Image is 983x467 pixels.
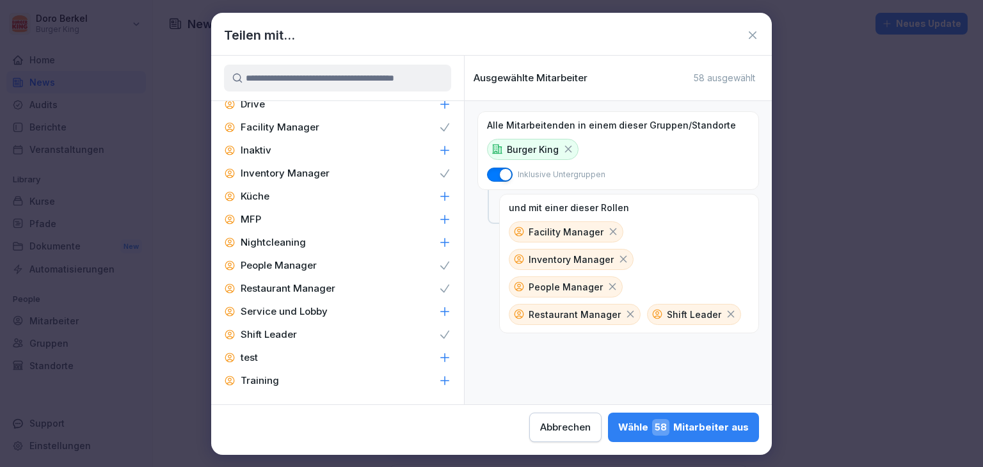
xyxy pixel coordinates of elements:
[529,308,621,321] p: Restaurant Manager
[694,72,755,84] p: 58 ausgewählt
[529,225,603,239] p: Facility Manager
[241,374,279,387] p: Training
[241,213,261,226] p: MFP
[529,413,602,442] button: Abbrechen
[241,305,328,318] p: Service und Lobby
[487,120,736,131] p: Alle Mitarbeitenden in einem dieser Gruppen/Standorte
[241,98,265,111] p: Drive
[241,144,271,157] p: Inaktiv
[241,328,297,341] p: Shift Leader
[667,308,721,321] p: Shift Leader
[241,259,317,272] p: People Manager
[618,419,749,436] div: Wähle Mitarbeiter aus
[529,280,603,294] p: People Manager
[507,143,559,156] p: Burger King
[241,167,330,180] p: Inventory Manager
[540,420,591,434] div: Abbrechen
[241,190,269,203] p: Küche
[241,351,258,364] p: test
[652,419,669,436] span: 58
[608,413,759,442] button: Wähle58Mitarbeiter aus
[241,121,319,134] p: Facility Manager
[529,253,614,266] p: Inventory Manager
[241,236,306,249] p: Nightcleaning
[224,26,295,45] h1: Teilen mit...
[474,72,587,84] p: Ausgewählte Mitarbeiter
[509,202,629,214] p: und mit einer dieser Rollen
[518,169,605,180] p: Inklusive Untergruppen
[241,282,335,295] p: Restaurant Manager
